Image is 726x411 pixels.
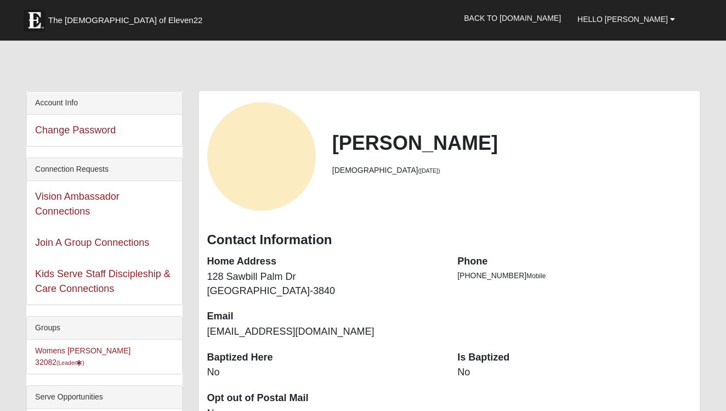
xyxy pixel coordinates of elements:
[56,359,84,366] small: (Leader )
[207,351,441,365] dt: Baptized Here
[207,232,691,248] h3: Contact Information
[332,165,691,176] li: [DEMOGRAPHIC_DATA]
[27,158,181,181] div: Connection Requests
[35,191,120,217] a: Vision Ambassador Connections
[35,237,149,248] a: Join A Group Connections
[418,167,440,174] small: ([DATE])
[207,365,441,380] dd: No
[457,365,691,380] dd: No
[35,346,131,367] a: Womens [PERSON_NAME] 32082(Leader)
[207,309,441,324] dt: Email
[35,268,171,294] a: Kids Serve Staff Discipleship & Care Connections
[569,5,683,33] a: Hello [PERSON_NAME]
[27,317,181,340] div: Groups
[207,102,316,211] a: View Fullsize Photo
[457,270,691,281] li: [PHONE_NUMBER]
[526,272,546,280] span: Mobile
[577,15,668,24] span: Hello [PERSON_NAME]
[207,255,441,269] dt: Home Address
[35,125,116,136] a: Change Password
[457,255,691,269] dt: Phone
[207,325,441,339] dd: [EMAIL_ADDRESS][DOMAIN_NAME]
[48,15,202,26] span: The [DEMOGRAPHIC_DATA] of Eleven22
[18,4,237,31] a: The [DEMOGRAPHIC_DATA] of Eleven22
[27,386,181,409] div: Serve Opportunities
[207,391,441,406] dt: Opt out of Postal Mail
[332,131,691,155] h2: [PERSON_NAME]
[27,92,181,115] div: Account Info
[24,9,46,31] img: Eleven22 logo
[457,351,691,365] dt: Is Baptized
[456,4,569,32] a: Back to [DOMAIN_NAME]
[207,270,441,298] dd: 128 Sawbill Palm Dr [GEOGRAPHIC_DATA]-3840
